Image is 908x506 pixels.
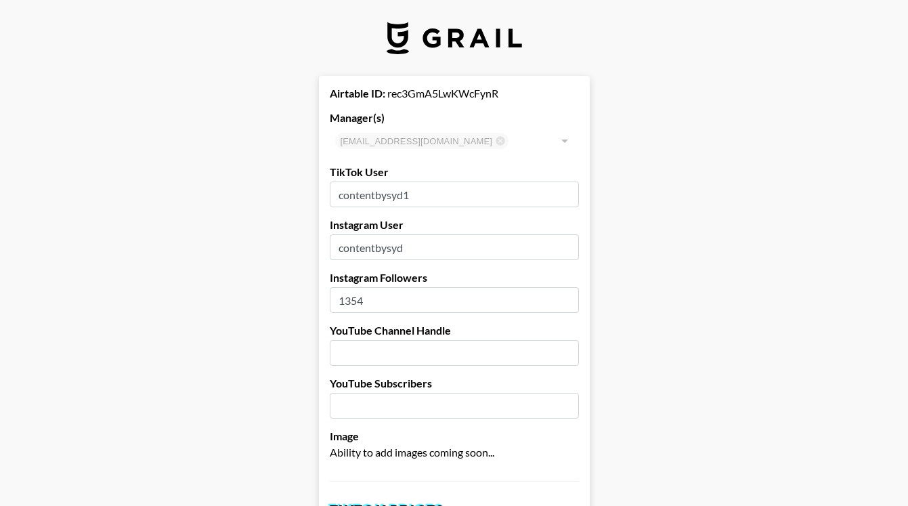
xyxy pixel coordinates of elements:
[330,429,579,443] label: Image
[330,165,579,179] label: TikTok User
[330,218,579,232] label: Instagram User
[330,446,494,459] span: Ability to add images coming soon...
[387,22,522,54] img: Grail Talent Logo
[330,111,579,125] label: Manager(s)
[330,324,579,337] label: YouTube Channel Handle
[330,377,579,390] label: YouTube Subscribers
[330,87,579,100] div: rec3GmA5LwKWcFynR
[330,87,385,100] strong: Airtable ID:
[330,271,579,284] label: Instagram Followers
